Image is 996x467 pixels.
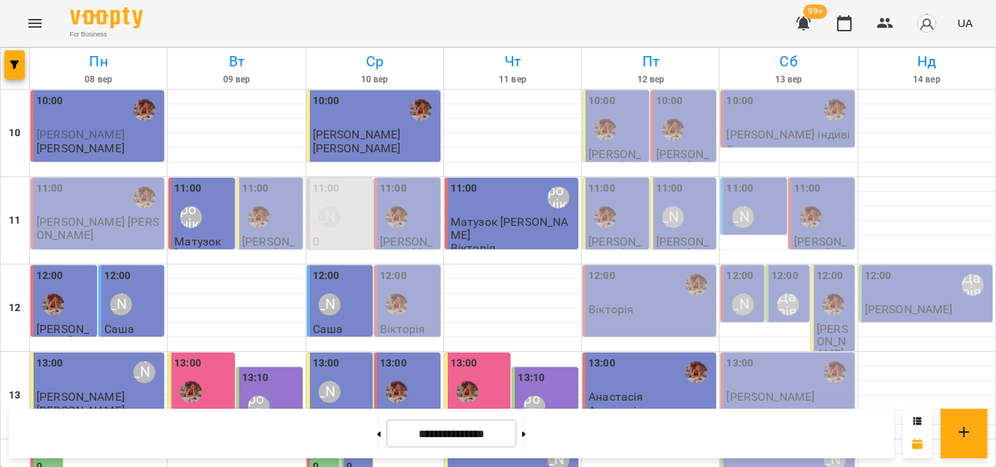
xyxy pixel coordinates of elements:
label: 13:00 [313,356,340,372]
div: Литвак Анна [732,206,754,228]
img: Анна Клочаник [180,381,202,403]
label: 11:00 [36,181,63,197]
p: Саша [104,336,135,348]
img: Анна Клочаник [800,206,822,228]
label: 13:00 [36,356,63,372]
span: Саша [104,322,135,336]
button: UA [952,9,979,36]
h6: Чт [446,50,579,73]
p: [PERSON_NAME] індивід [726,128,851,154]
h6: Пт [584,50,717,73]
label: 11:00 [794,181,821,197]
p: [PERSON_NAME] [36,142,125,154]
h6: 13 [9,388,20,404]
img: Анна Клочаник [410,99,432,121]
label: 12:00 [313,268,340,284]
label: 11:00 [380,181,407,197]
p: [PERSON_NAME] [656,235,714,261]
div: Литвак Анна [662,206,684,228]
div: Вероніка [548,187,569,208]
h6: 13 вер [722,73,855,87]
h6: 12 [9,300,20,316]
label: 11:00 [174,181,201,197]
p: [PERSON_NAME] [242,235,300,261]
p: Вікторія [380,323,425,335]
div: Литвак Анна [133,361,155,383]
label: 11:00 [313,181,340,197]
span: Саша [313,322,343,336]
span: 99+ [804,4,828,19]
div: Дарія [777,294,799,315]
div: Анна Клочаник [386,294,408,315]
p: Вікторія [451,242,496,254]
label: 12:00 [865,268,892,284]
label: 10:00 [726,93,753,109]
label: 10:00 [588,93,615,109]
div: Вероніка [524,396,545,417]
label: 11:00 [242,181,269,197]
label: 12:00 [817,268,844,284]
label: 11:00 [588,181,615,197]
img: Анна Клочаник [248,206,270,228]
p: [PERSON_NAME] [588,148,646,173]
img: Анна Клочаник [386,381,408,403]
p: Вікторія [588,303,634,315]
h6: 08 вер [32,73,165,87]
img: Анна Клочаник [386,206,408,228]
img: Анна Клочаник [824,361,846,383]
img: Анна Клочаник [824,99,846,121]
img: Анна Клочаник [594,206,616,228]
img: Voopty Logo [70,7,143,28]
label: 10:00 [656,93,683,109]
span: Матузок [PERSON_NAME] [174,235,227,274]
span: Анастасія [588,390,643,404]
label: 13:00 [588,356,615,372]
span: [PERSON_NAME] [36,127,125,141]
label: 13:00 [380,356,407,372]
p: [PERSON_NAME] [656,148,714,173]
img: Анна Клочаник [594,119,616,141]
div: Дарія [962,274,984,296]
h6: 09 вер [170,73,303,87]
h6: 11 [9,213,20,229]
p: [PERSON_NAME] [588,235,646,261]
h6: 10 [9,125,20,141]
span: For Business [70,30,143,39]
span: [PERSON_NAME] [36,390,125,404]
div: Анна Клочаник [685,274,707,296]
div: Литвак Анна [319,381,341,403]
div: Анна Клочаник [662,119,684,141]
label: 13:00 [451,356,478,372]
img: Анна Клочаник [822,294,844,315]
div: Литвак Анна [319,294,341,315]
label: 12:00 [726,268,753,284]
p: [PERSON_NAME] [313,142,401,154]
img: Анна Клочаник [42,294,64,315]
p: Саша [313,336,343,348]
label: 12:00 [36,268,63,284]
h6: 14 вер [860,73,993,87]
span: Матузок [PERSON_NAME] [451,215,569,241]
img: avatar_s.png [917,13,937,34]
p: [PERSON_NAME] [PERSON_NAME] [36,216,161,241]
div: Вероніка [248,396,270,417]
span: UA [957,15,973,31]
img: Анна Клочаник [133,99,155,121]
label: 10:00 [313,93,340,109]
div: Литвак Анна [319,206,341,228]
h6: Нд [860,50,993,73]
img: Анна Клочаник [685,361,707,383]
label: 13:10 [518,370,545,386]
